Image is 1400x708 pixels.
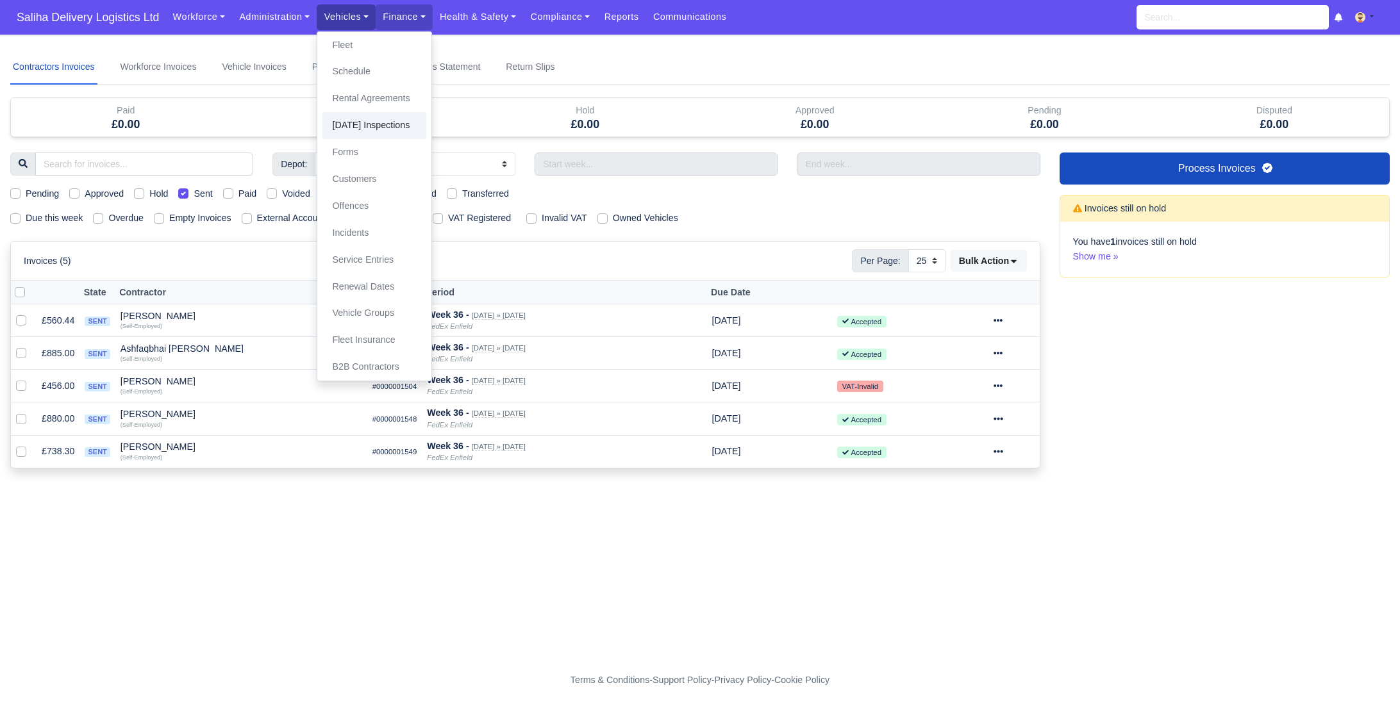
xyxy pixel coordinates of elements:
[939,118,1149,131] h5: £0.00
[837,349,887,360] small: Accepted
[121,311,362,320] div: [PERSON_NAME]
[282,186,310,201] label: Voided
[1060,222,1390,277] div: You have invoices still on hold
[322,354,426,381] a: B2B Contractors
[597,4,646,29] a: Reports
[427,388,472,395] i: FedEx Enfield
[929,98,1159,136] div: Pending
[322,166,426,193] a: Customers
[10,5,165,30] a: Saliha Delivery Logistics Ltd
[372,415,417,423] small: #0000001548
[121,377,362,386] div: [PERSON_NAME]
[1169,103,1379,118] div: Disputed
[1073,251,1119,261] a: Show me »
[774,675,829,685] a: Cookie Policy
[427,441,469,451] strong: Week 36 -
[1137,5,1329,29] input: Search...
[1110,236,1115,247] strong: 1
[238,186,257,201] label: Paid
[322,112,426,139] a: [DATE] Inspections
[169,211,231,226] label: Empty Invoices
[472,443,526,451] small: [DATE] » [DATE]
[472,344,526,352] small: [DATE] » [DATE]
[542,211,587,226] label: Invalid VAT
[1073,203,1167,214] h6: Invoices still on hold
[322,327,426,354] a: Fleet Insurance
[710,118,920,131] h5: £0.00
[115,281,367,304] th: Contractor
[322,247,426,274] a: Service Entries
[707,281,832,304] th: Due Date
[951,250,1027,272] div: Bulk Action
[712,413,741,424] span: 2 days from now
[165,4,232,29] a: Workforce
[10,4,165,30] span: Saliha Delivery Logistics Ltd
[433,4,524,29] a: Health & Safety
[250,103,460,118] div: Sent
[37,337,79,370] td: £885.00
[219,50,288,85] a: Vehicle Invoices
[24,256,71,267] h6: Invoices (5)
[108,211,144,226] label: Overdue
[1160,98,1389,136] div: Disputed
[480,118,690,131] h5: £0.00
[427,375,469,385] strong: Week 36 -
[1169,118,1379,131] h5: £0.00
[322,32,426,59] a: Fleet
[310,50,369,85] a: PCN Invoices
[852,249,908,272] span: Per Page:
[121,323,162,329] small: (Self-Employed)
[250,118,460,131] h5: £3,519.74
[1170,560,1400,708] iframe: Chat Widget
[427,322,472,330] i: FedEx Enfield
[472,377,526,385] small: [DATE] » [DATE]
[35,152,253,176] input: Search for invoices...
[85,447,110,457] span: sent
[427,454,472,461] i: FedEx Enfield
[427,355,472,363] i: FedEx Enfield
[10,50,97,85] a: Contractors Invoices
[121,344,362,353] div: Ashfaqbhai [PERSON_NAME]
[376,4,433,29] a: Finance
[471,98,700,136] div: Hold
[837,447,887,458] small: Accepted
[427,342,469,352] strong: Week 36 -
[240,98,470,136] div: Sent
[26,186,59,201] label: Pending
[837,381,883,392] small: VAT-Invalid
[37,435,79,468] td: £738.30
[121,356,162,362] small: (Self-Employed)
[472,409,526,418] small: [DATE] » [DATE]
[11,98,240,136] div: Paid
[85,317,110,326] span: sent
[317,4,376,29] a: Vehicles
[118,50,199,85] a: Workforce Invoices
[503,50,557,85] a: Return Slips
[462,186,509,201] label: Transferred
[322,58,426,85] a: Schedule
[322,300,426,327] a: Vehicle Groups
[37,304,79,337] td: £560.44
[79,281,115,304] th: State
[322,85,426,112] a: Rental Agreements
[322,139,426,166] a: Forms
[85,415,110,424] span: sent
[427,421,472,429] i: FedEx Enfield
[121,442,362,451] div: [PERSON_NAME]
[700,98,929,136] div: Approved
[335,673,1065,687] div: - - -
[194,186,212,201] label: Sent
[37,402,79,435] td: £880.00
[390,50,483,85] a: Deductions Statement
[149,186,168,201] label: Hold
[653,675,712,685] a: Support Policy
[322,193,426,220] a: Offences
[85,382,110,391] span: sent
[715,675,772,685] a: Privacy Policy
[712,315,741,325] span: 2 days from now
[712,348,741,358] span: 2 days from now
